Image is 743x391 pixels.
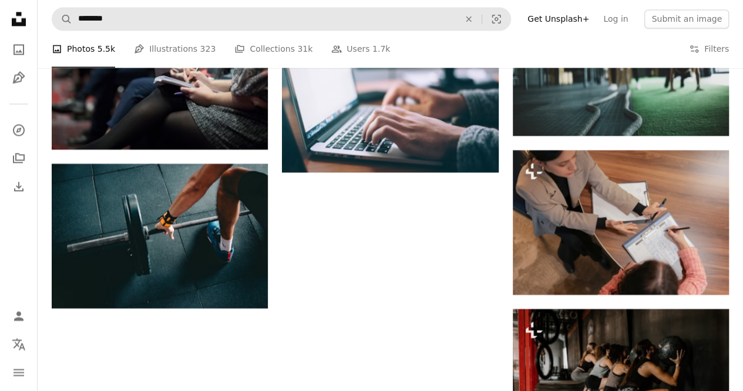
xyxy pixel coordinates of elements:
a: Photos [7,38,31,61]
button: Filters [689,31,729,68]
img: two women sitting at a table writing on a clipboard [513,150,729,295]
button: Visual search [482,8,510,30]
span: 31k [297,43,312,56]
a: Download History [7,175,31,198]
a: Explore [7,118,31,142]
a: two women sitting at a table writing on a clipboard [513,216,729,227]
img: man holding black barbell [52,163,268,308]
a: Log in / Sign up [7,304,31,327]
a: person using MacBook Pro [282,95,498,105]
button: Menu [7,360,31,384]
a: Users 1.7k [331,31,390,68]
span: 323 [200,43,216,56]
button: Submit an image [644,9,729,28]
a: selective focus photography of people sitting on chairs while writing on notebooks [52,72,268,82]
img: person using MacBook Pro [282,28,498,172]
button: Clear [456,8,482,30]
button: Language [7,332,31,356]
img: selective focus photography of people sitting on chairs while writing on notebooks [52,5,268,149]
a: two person inside gym exercising [513,69,729,80]
form: Find visuals sitewide [52,7,511,31]
a: Illustrations 323 [134,31,216,68]
a: Collections 31k [234,31,312,68]
span: 1.7k [372,43,390,56]
a: Home — Unsplash [7,7,31,33]
img: two person inside gym exercising [513,14,729,136]
a: man holding black barbell [52,230,268,241]
a: Collections [7,146,31,170]
a: Get Unsplash+ [520,9,596,28]
button: Search Unsplash [52,8,72,30]
a: a group of women squatting in a row [513,375,729,386]
a: Log in [596,9,635,28]
a: Illustrations [7,66,31,89]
